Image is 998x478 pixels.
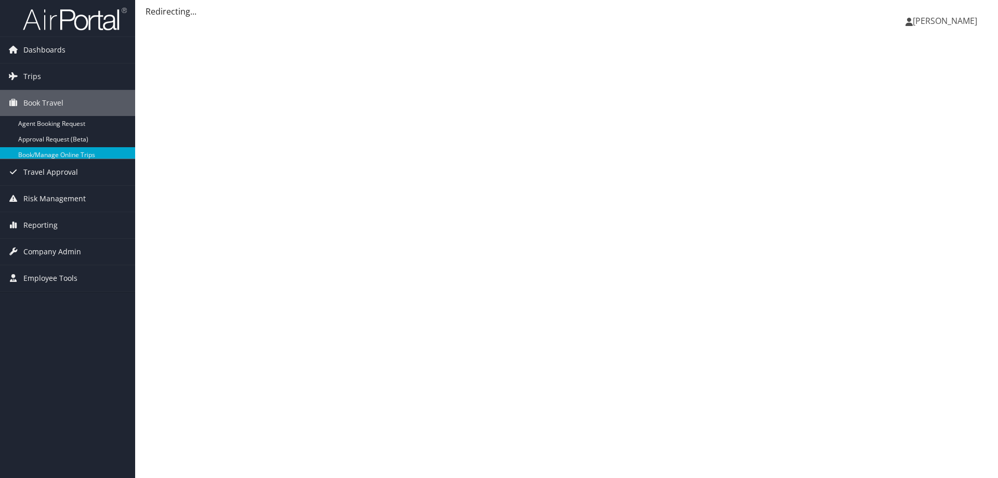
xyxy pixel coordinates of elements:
[23,37,65,63] span: Dashboards
[23,186,86,212] span: Risk Management
[23,212,58,238] span: Reporting
[23,90,63,116] span: Book Travel
[23,159,78,185] span: Travel Approval
[146,5,988,18] div: Redirecting...
[905,5,988,36] a: [PERSON_NAME]
[23,63,41,89] span: Trips
[913,15,977,27] span: [PERSON_NAME]
[23,239,81,265] span: Company Admin
[23,265,77,291] span: Employee Tools
[23,7,127,31] img: airportal-logo.png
